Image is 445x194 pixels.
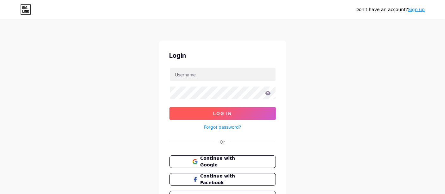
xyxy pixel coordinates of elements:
span: Continue with Google [200,155,252,168]
button: Continue with Facebook [169,173,276,186]
a: Sign up [408,7,425,12]
span: Log In [213,111,232,116]
span: Continue with Facebook [200,173,252,186]
button: Continue with Google [169,155,276,168]
div: Don't have an account? [355,6,425,13]
div: Login [169,51,276,60]
input: Username [170,68,276,81]
a: Forgot password? [204,124,241,130]
div: Or [220,139,225,145]
button: Log In [169,107,276,120]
